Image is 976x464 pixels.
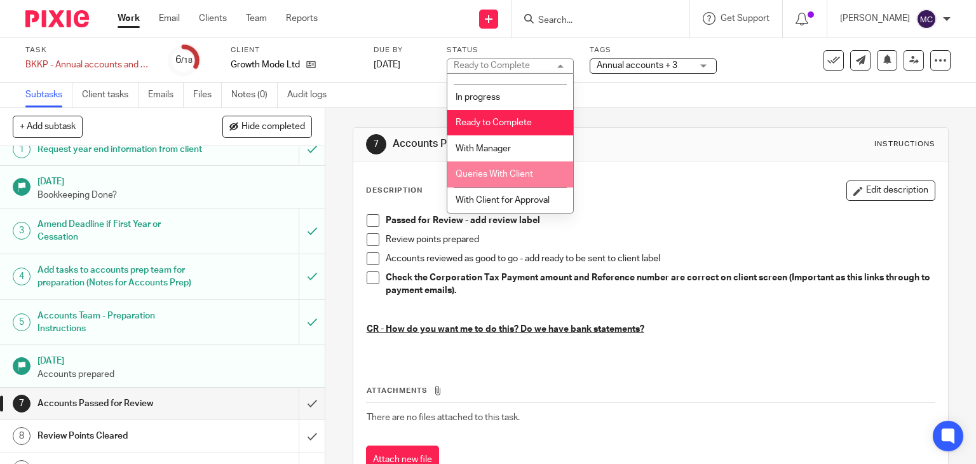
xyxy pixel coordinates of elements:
div: 7 [13,395,30,413]
label: Due by [374,45,431,55]
input: Search [537,15,651,27]
div: Instructions [874,139,935,149]
strong: Check the Corporation Tax Payment amount and Reference number are correct on client screen (Impor... [386,273,932,295]
div: 1 [13,140,30,158]
small: /18 [181,57,193,64]
a: Client tasks [82,83,139,107]
a: Subtasks [25,83,72,107]
label: Client [231,45,358,55]
p: Accounts reviewed as good to go - add ready to be sent to client label [386,252,935,265]
div: 7 [366,134,386,154]
span: With Client for Approval [456,196,550,205]
div: 4 [13,268,30,285]
h1: Amend Deadline if First Year or Cessation [37,215,203,247]
div: 8 [13,427,30,445]
a: Work [118,12,140,25]
span: Ready to Complete [456,118,532,127]
div: Ready to Complete [454,61,530,70]
span: Get Support [721,14,769,23]
a: Reports [286,12,318,25]
h1: Accounts Passed for Review [393,137,677,151]
button: Edit description [846,181,935,201]
span: [DATE] [374,60,400,69]
img: svg%3E [916,9,937,29]
p: Bookkeeping Done? [37,189,312,201]
a: Clients [199,12,227,25]
span: Annual accounts + 3 [597,61,677,70]
span: Attachments [367,387,428,394]
a: Email [159,12,180,25]
label: Status [447,45,574,55]
h1: Request year end information from client [37,140,203,159]
h1: Review Points Cleared [37,426,203,446]
p: [PERSON_NAME] [840,12,910,25]
button: + Add subtask [13,116,83,137]
h1: [DATE] [37,172,312,188]
div: 5 [13,313,30,331]
h1: Accounts Team - Preparation Instructions [37,306,203,339]
strong: Passed for Review - add review label [386,216,540,225]
div: 6 [175,53,193,67]
div: BKKP - Annual accounts and CT600 return [25,58,152,71]
p: Review points prepared [386,233,935,246]
label: Task [25,45,152,55]
label: Tags [590,45,717,55]
span: There are no files attached to this task. [367,413,520,422]
span: Hide completed [241,122,305,132]
div: 3 [13,222,30,240]
span: Queries With Client [456,170,533,179]
a: Audit logs [287,83,336,107]
span: In progress [456,93,500,102]
span: Not started [456,67,501,76]
button: Hide completed [222,116,312,137]
a: Files [193,83,222,107]
p: Accounts prepared [37,368,312,381]
p: Description [366,186,423,196]
u: CR - How do you want me to do this? Do we have bank statements? [367,325,644,334]
img: Pixie [25,10,89,27]
span: With Manager [456,144,511,153]
h1: [DATE] [37,351,312,367]
a: Emails [148,83,184,107]
p: Growth Mode Ltd [231,58,300,71]
a: Team [246,12,267,25]
h1: Accounts Passed for Review [37,394,203,413]
h1: Add tasks to accounts prep team for preparation (Notes for Accounts Prep) [37,261,203,293]
a: Notes (0) [231,83,278,107]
